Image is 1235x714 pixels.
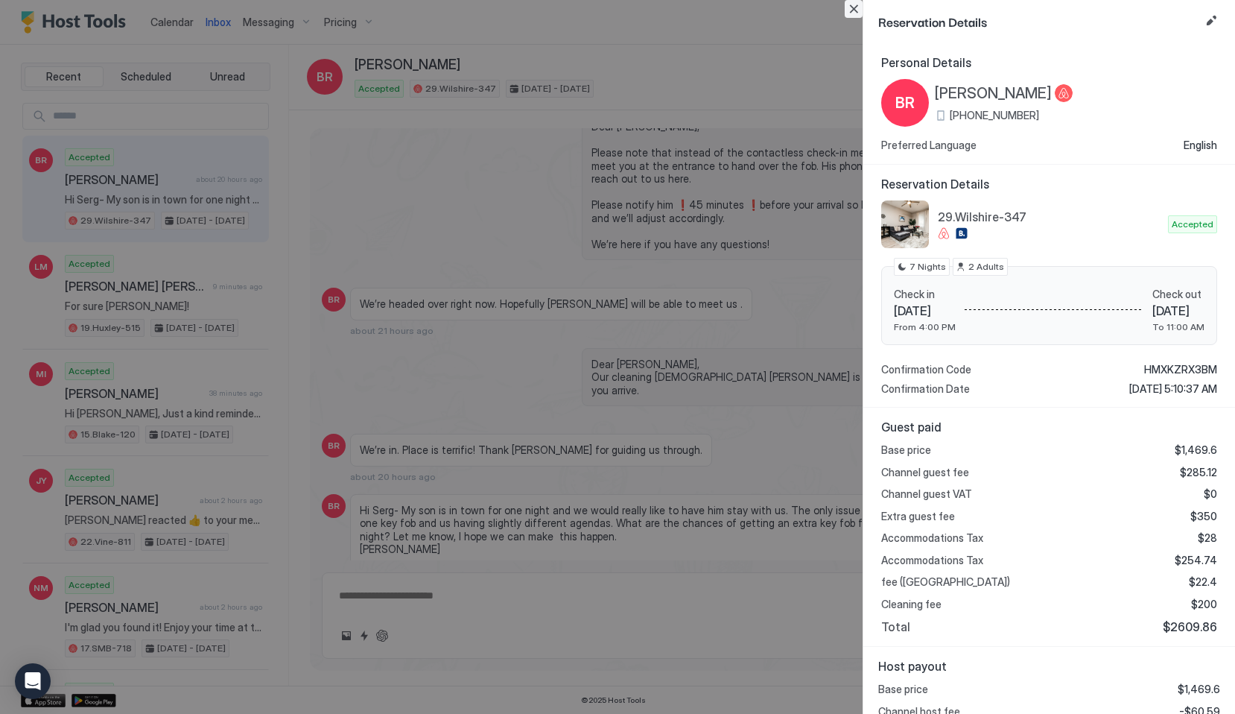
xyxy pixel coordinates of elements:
span: Base price [881,443,931,457]
span: [DATE] [894,303,956,318]
span: fee ([GEOGRAPHIC_DATA]) [881,575,1010,589]
span: [PHONE_NUMBER] [950,109,1039,122]
span: Preferred Language [881,139,977,152]
span: Channel guest VAT [881,487,972,501]
span: $200 [1191,598,1217,611]
span: $254.74 [1175,554,1217,567]
span: $0 [1204,487,1217,501]
span: [DATE] [1152,303,1204,318]
span: Reservation Details [878,12,1199,31]
span: Guest paid [881,420,1217,435]
span: Accepted [1172,218,1213,231]
span: BR [895,92,915,114]
span: Extra guest fee [881,510,955,523]
span: 2 Adults [968,260,1004,274]
span: Accommodations Tax [881,531,983,545]
span: $2609.86 [1163,619,1217,634]
span: HMXKZRX3BM [1144,363,1217,376]
span: 29.Wilshire-347 [938,209,1162,224]
span: Confirmation Date [881,382,970,396]
span: To 11:00 AM [1152,321,1204,332]
span: $350 [1190,510,1217,523]
span: Channel guest fee [881,466,969,479]
span: $285.12 [1180,466,1217,479]
span: Cleaning fee [881,598,942,611]
span: Accommodations Tax [881,554,983,567]
span: Reservation Details [881,177,1217,192]
span: [PERSON_NAME] [935,84,1052,103]
span: Confirmation Code [881,363,971,376]
span: Total [881,619,910,634]
div: listing image [881,200,929,248]
span: Host payout [878,659,1220,674]
span: 7 Nights [909,260,946,274]
span: $1,469.6 [1178,683,1220,696]
span: $1,469.6 [1175,443,1217,457]
span: English [1184,139,1217,152]
button: Edit reservation [1202,12,1220,30]
span: Personal Details [881,55,1217,70]
span: From 4:00 PM [894,321,956,332]
span: Check out [1152,288,1204,301]
span: Base price [878,683,928,696]
span: $22.4 [1189,575,1217,589]
span: Check in [894,288,956,301]
span: $28 [1198,531,1217,545]
span: [DATE] 5:10:37 AM [1129,382,1217,396]
div: Open Intercom Messenger [15,663,51,699]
